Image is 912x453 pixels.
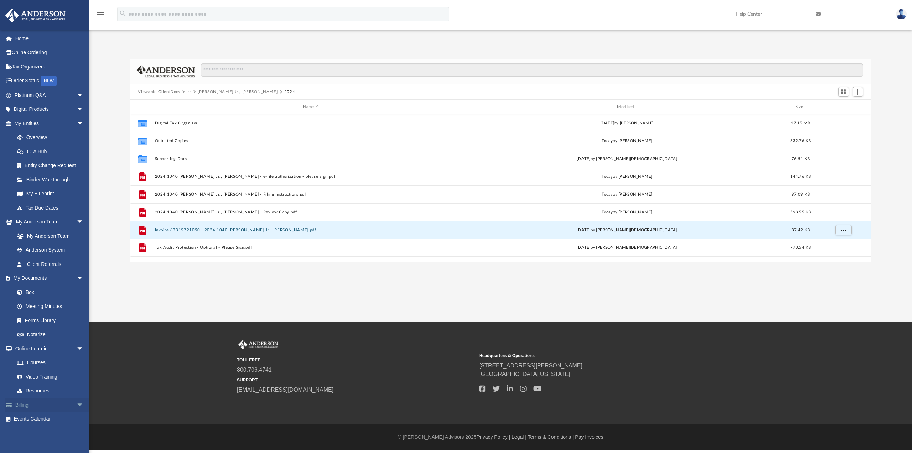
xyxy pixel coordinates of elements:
[471,227,783,233] div: [DATE] by [PERSON_NAME][DEMOGRAPHIC_DATA]
[155,174,467,179] button: 2024 1040 [PERSON_NAME] Jr., [PERSON_NAME] - e-file authorization - please sign.pdf
[119,10,127,17] i: search
[155,228,467,232] button: Invoice 83315721090 - 2024 1040 [PERSON_NAME] Jr., [PERSON_NAME].pdf
[790,246,811,249] span: 770.54 KB
[155,139,467,143] button: Outdated Copies
[10,356,91,370] a: Courses
[237,357,474,363] small: TOLL FREE
[10,159,94,173] a: Entity Change Request
[3,9,68,22] img: Anderson Advisors Platinum Portal
[130,114,871,262] div: grid
[10,144,94,159] a: CTA Hub
[201,63,863,77] input: Search files and folders
[818,104,868,110] div: id
[5,116,94,130] a: My Entitiesarrow_drop_down
[138,89,180,95] button: Viewable-ClientDocs
[512,434,527,440] a: Legal |
[10,187,91,201] a: My Blueprint
[284,89,295,95] button: 2024
[10,229,87,243] a: My Anderson Team
[5,412,94,426] a: Events Calendar
[10,299,91,314] a: Meeting Minutes
[602,210,613,214] span: today
[198,89,278,95] button: [PERSON_NAME] Jr., [PERSON_NAME]
[602,139,613,143] span: today
[5,102,94,117] a: Digital Productsarrow_drop_down
[791,228,809,232] span: 87.42 KB
[528,434,574,440] a: Terms & Conditions |
[155,121,467,125] button: Digital Tax Organizer
[10,328,91,342] a: Notarize
[237,377,474,383] small: SUPPORT
[5,341,91,356] a: Online Learningarrow_drop_down
[479,371,570,377] a: [GEOGRAPHIC_DATA][US_STATE]
[5,88,94,102] a: Platinum Q&Aarrow_drop_down
[77,271,91,286] span: arrow_drop_down
[96,14,105,19] a: menu
[786,104,815,110] div: Size
[471,174,783,180] div: by [PERSON_NAME]
[471,156,783,162] div: [DATE] by [PERSON_NAME][DEMOGRAPHIC_DATA]
[155,192,467,197] button: 2024 1040 [PERSON_NAME] Jr., [PERSON_NAME] - Filing Instructions.pdf
[471,244,783,251] div: [DATE] by [PERSON_NAME][DEMOGRAPHIC_DATA]
[77,341,91,356] span: arrow_drop_down
[77,102,91,117] span: arrow_drop_down
[96,10,105,19] i: menu
[790,139,811,143] span: 632.76 KB
[791,192,809,196] span: 97.09 KB
[471,120,783,127] div: [DATE] by [PERSON_NAME]
[237,340,280,349] img: Anderson Advisors Platinum Portal
[853,87,863,97] button: Add
[10,285,87,299] a: Box
[10,130,94,145] a: Overview
[835,225,851,236] button: More options
[471,209,783,216] div: by [PERSON_NAME]
[602,192,613,196] span: today
[237,387,333,393] a: [EMAIL_ADDRESS][DOMAIN_NAME]
[790,175,811,179] span: 144.76 KB
[5,398,94,412] a: Billingarrow_drop_down
[5,60,94,74] a: Tax Organizers
[187,89,191,95] button: ···
[77,215,91,230] span: arrow_drop_down
[838,87,849,97] button: Switch to Grid View
[791,121,810,125] span: 17.15 MB
[10,257,91,271] a: Client Referrals
[479,352,716,359] small: Headquarters & Operations
[10,243,91,257] a: Anderson System
[10,201,94,215] a: Tax Due Dates
[41,76,57,86] div: NEW
[10,370,87,384] a: Video Training
[77,398,91,412] span: arrow_drop_down
[602,175,613,179] span: today
[10,384,91,398] a: Resources
[5,215,91,229] a: My Anderson Teamarrow_drop_down
[89,433,912,441] div: © [PERSON_NAME] Advisors 2025
[155,156,467,161] button: Supporting Docs
[133,104,151,110] div: id
[790,210,811,214] span: 598.55 KB
[5,271,91,285] a: My Documentsarrow_drop_down
[470,104,783,110] div: Modified
[10,313,87,328] a: Forms Library
[479,362,582,369] a: [STREET_ADDRESS][PERSON_NAME]
[791,157,809,161] span: 76.51 KB
[471,138,783,144] div: by [PERSON_NAME]
[77,116,91,131] span: arrow_drop_down
[575,434,603,440] a: Pay Invoices
[5,74,94,88] a: Order StatusNEW
[237,367,272,373] a: 800.706.4741
[471,191,783,198] div: by [PERSON_NAME]
[154,104,467,110] div: Name
[10,173,94,187] a: Binder Walkthrough
[155,245,467,250] button: Tax Audit Protection - Optional - Please Sign.pdf
[5,46,94,60] a: Online Ordering
[896,9,907,19] img: User Pic
[5,31,94,46] a: Home
[77,88,91,103] span: arrow_drop_down
[155,210,467,215] button: 2024 1040 [PERSON_NAME] Jr., [PERSON_NAME] - Review Copy.pdf
[477,434,511,440] a: Privacy Policy |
